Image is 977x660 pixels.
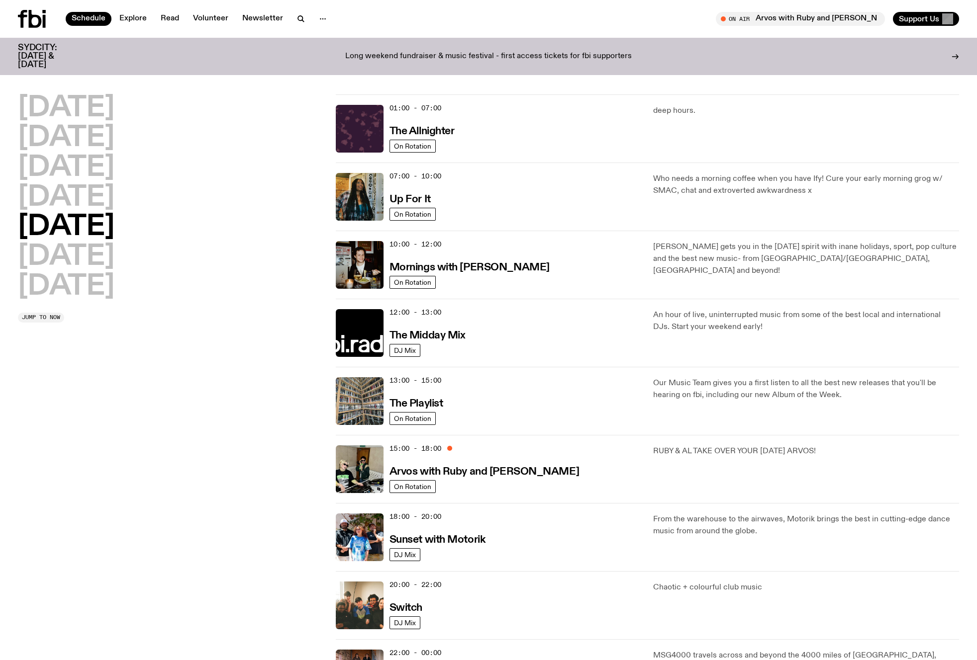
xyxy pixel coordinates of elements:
[390,103,441,113] span: 01:00 - 07:00
[394,551,416,558] span: DJ Mix
[390,535,486,545] h3: Sunset with Motorik
[653,241,959,277] p: [PERSON_NAME] gets you in the [DATE] spirit with inane holidays, sport, pop culture and the best ...
[390,260,550,273] a: Mornings with [PERSON_NAME]
[390,580,441,589] span: 20:00 - 22:00
[390,616,420,629] a: DJ Mix
[390,126,455,137] h3: The Allnighter
[394,142,431,150] span: On Rotation
[390,512,441,521] span: 18:00 - 20:00
[66,12,111,26] a: Schedule
[390,262,550,273] h3: Mornings with [PERSON_NAME]
[336,445,384,493] img: Ruby wears a Collarbones t shirt and pretends to play the DJ decks, Al sings into a pringles can....
[18,243,114,271] button: [DATE]
[155,12,185,26] a: Read
[18,213,114,241] button: [DATE]
[113,12,153,26] a: Explore
[394,619,416,626] span: DJ Mix
[236,12,289,26] a: Newsletter
[336,377,384,425] img: A corner shot of the fbi music library
[336,581,384,629] img: A warm film photo of the switch team sitting close together. from left to right: Cedar, Lau, Sand...
[18,313,64,323] button: Jump to now
[394,414,431,422] span: On Rotation
[390,601,422,613] a: Switch
[18,273,114,301] button: [DATE]
[345,52,632,61] p: Long weekend fundraiser & music festival - first access tickets for fbi supporters
[390,171,441,181] span: 07:00 - 10:00
[390,330,466,341] h3: The Midday Mix
[394,483,431,490] span: On Rotation
[394,278,431,286] span: On Rotation
[18,44,82,69] h3: SYDCITY: [DATE] & [DATE]
[390,192,431,205] a: Up For It
[390,397,443,409] a: The Playlist
[390,548,420,561] a: DJ Mix
[390,344,420,357] a: DJ Mix
[390,533,486,545] a: Sunset with Motorik
[653,105,959,117] p: deep hours.
[336,173,384,221] img: Ify - a Brown Skin girl with black braided twists, looking up to the side with her tongue stickin...
[390,276,436,289] a: On Rotation
[390,240,441,249] span: 10:00 - 12:00
[18,184,114,212] button: [DATE]
[390,208,436,221] a: On Rotation
[390,467,579,477] h3: Arvos with Ruby and [PERSON_NAME]
[899,14,939,23] span: Support Us
[394,346,416,354] span: DJ Mix
[394,210,431,218] span: On Rotation
[390,140,436,153] a: On Rotation
[18,124,114,152] button: [DATE]
[18,154,114,182] button: [DATE]
[653,377,959,401] p: Our Music Team gives you a first listen to all the best new releases that you'll be hearing on fb...
[390,480,436,493] a: On Rotation
[390,648,441,658] span: 22:00 - 00:00
[716,12,885,26] button: On AirArvos with Ruby and [PERSON_NAME]
[390,329,466,341] a: The Midday Mix
[22,315,60,320] span: Jump to now
[390,465,579,477] a: Arvos with Ruby and [PERSON_NAME]
[390,194,431,205] h3: Up For It
[653,445,959,457] p: RUBY & AL TAKE OVER YOUR [DATE] ARVOS!
[18,94,114,122] button: [DATE]
[653,513,959,537] p: From the warehouse to the airwaves, Motorik brings the best in cutting-edge dance music from arou...
[893,12,959,26] button: Support Us
[187,12,234,26] a: Volunteer
[390,399,443,409] h3: The Playlist
[336,513,384,561] img: Andrew, Reenie, and Pat stand in a row, smiling at the camera, in dappled light with a vine leafe...
[336,241,384,289] img: Sam blankly stares at the camera, brightly lit by a camera flash wearing a hat collared shirt and...
[390,444,441,453] span: 15:00 - 18:00
[653,581,959,593] p: Chaotic + colourful club music
[653,173,959,197] p: Who needs a morning coffee when you have Ify! Cure your early morning grog w/ SMAC, chat and extr...
[390,308,441,317] span: 12:00 - 13:00
[390,376,441,385] span: 13:00 - 15:00
[390,412,436,425] a: On Rotation
[653,309,959,333] p: An hour of live, uninterrupted music from some of the best local and international DJs. Start you...
[390,124,455,137] a: The Allnighter
[390,603,422,613] h3: Switch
